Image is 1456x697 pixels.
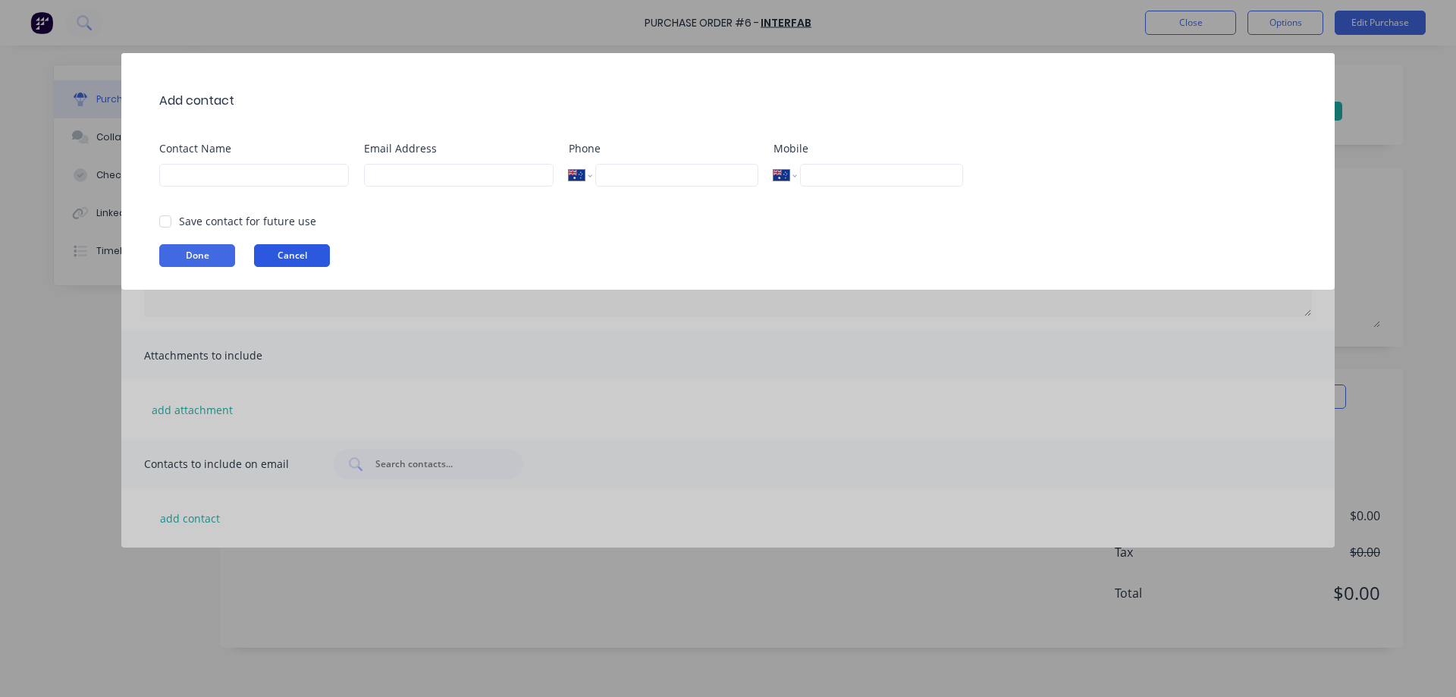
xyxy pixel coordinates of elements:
[254,244,330,267] button: Cancel
[773,140,963,156] label: Mobile
[569,140,758,156] label: Phone
[159,244,235,267] button: Done
[159,140,349,156] label: Contact Name
[179,213,316,229] div: Save contact for future use
[159,92,234,110] div: Add contact
[364,140,554,156] label: Email Address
